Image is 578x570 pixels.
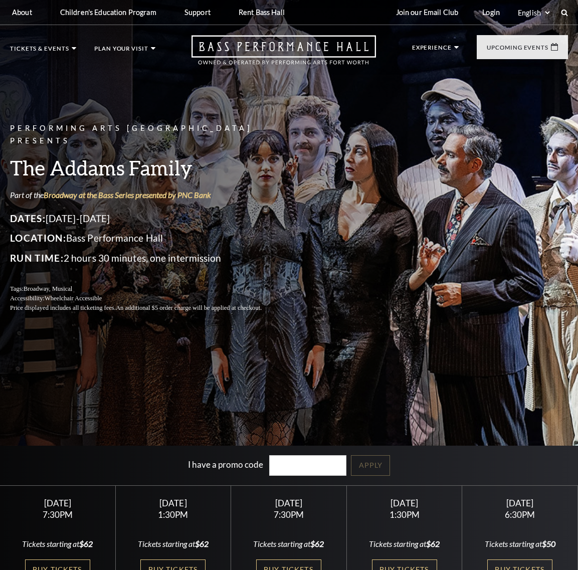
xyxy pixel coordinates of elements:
p: 2 hours 30 minutes, one intermission [10,250,286,266]
p: Rent Bass Hall [239,8,285,17]
div: 6:30PM [474,510,565,519]
p: Support [184,8,211,17]
div: 7:30PM [243,510,334,519]
p: Upcoming Events [487,45,548,56]
span: Location: [10,232,66,244]
div: 1:30PM [127,510,219,519]
label: I have a promo code [188,459,263,470]
div: [DATE] [474,498,565,508]
p: Performing Arts [GEOGRAPHIC_DATA] Presents [10,122,286,147]
div: [DATE] [243,498,334,508]
p: Experience [412,45,452,56]
p: Accessibility: [10,294,286,303]
select: Select: [516,8,551,18]
div: Tickets starting at [474,538,565,549]
span: An additional $5 order charge will be applied at checkout. [116,304,262,311]
span: $62 [79,539,93,548]
span: $62 [426,539,440,548]
span: $62 [310,539,324,548]
div: [DATE] [127,498,219,508]
span: Wheelchair Accessible [45,295,102,302]
h3: The Addams Family [10,155,286,180]
p: About [12,8,32,17]
span: $62 [195,539,209,548]
div: Tickets starting at [359,538,450,549]
p: Tickets & Events [10,46,69,57]
a: Broadway at the Bass Series presented by PNC Bank [44,190,211,200]
span: Run Time: [10,252,64,264]
div: 7:30PM [12,510,103,519]
p: Tags: [10,284,286,294]
span: Broadway, Musical [24,285,72,292]
span: $50 [542,539,555,548]
p: Plan Your Visit [94,46,148,57]
p: Children's Education Program [60,8,156,17]
p: Part of the [10,189,286,201]
div: [DATE] [359,498,450,508]
p: Price displayed includes all ticketing fees. [10,303,286,313]
div: Tickets starting at [127,538,219,549]
div: 1:30PM [359,510,450,519]
p: Bass Performance Hall [10,230,286,246]
div: [DATE] [12,498,103,508]
div: Tickets starting at [243,538,334,549]
div: Tickets starting at [12,538,103,549]
span: Dates: [10,213,46,224]
p: [DATE]-[DATE] [10,211,286,227]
